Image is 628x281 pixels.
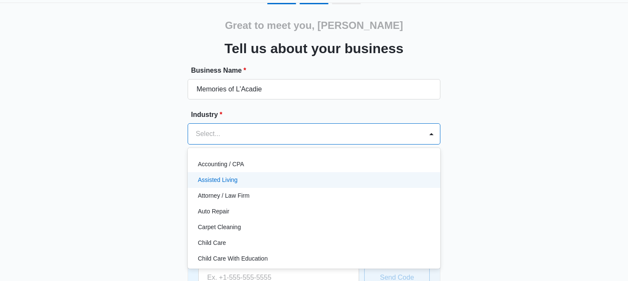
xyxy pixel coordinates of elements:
[191,65,444,76] label: Business Name
[225,18,403,33] h2: Great to meet you, [PERSON_NAME]
[198,207,229,216] p: Auto Repair
[198,238,226,247] p: Child Care
[188,79,440,99] input: e.g. Jane's Plumbing
[198,223,241,232] p: Carpet Cleaning
[198,176,237,184] p: Assisted Living
[198,191,249,200] p: Attorney / Law Firm
[191,110,444,120] label: Industry
[198,254,268,263] p: Child Care With Education
[225,38,404,59] h3: Tell us about your business
[198,160,244,169] p: Accounting / CPA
